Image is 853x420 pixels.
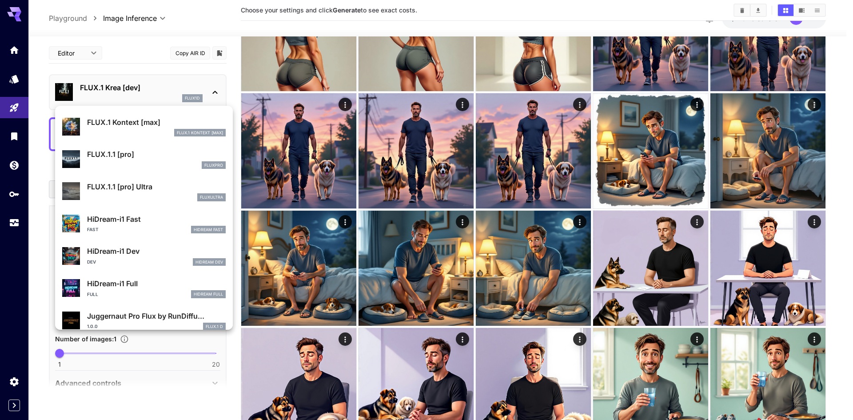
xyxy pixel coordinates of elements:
[62,145,226,172] div: FLUX.1.1 [pro]fluxpro
[87,291,98,298] p: Full
[87,149,226,160] p: FLUX.1.1 [pro]
[204,162,223,168] p: fluxpro
[62,242,226,269] div: HiDream-i1 DevDevHiDream Dev
[87,181,226,192] p: FLUX.1.1 [pro] Ultra
[87,214,226,224] p: HiDream-i1 Fast
[87,311,226,321] p: Juggernaut Pro Flux by RunDiffu...
[177,130,223,136] p: FLUX.1 Kontext [max]
[87,259,96,265] p: Dev
[62,307,226,334] div: Juggernaut Pro Flux by RunDiffu...1.0.0FLUX.1 D
[62,275,226,302] div: HiDream-i1 FullFullHiDream Full
[195,259,223,265] p: HiDream Dev
[62,210,226,237] div: HiDream-i1 FastFastHiDream Fast
[194,227,223,233] p: HiDream Fast
[87,117,226,128] p: FLUX.1 Kontext [max]
[62,113,226,140] div: FLUX.1 Kontext [max]FLUX.1 Kontext [max]
[206,324,223,330] p: FLUX.1 D
[200,194,223,200] p: fluxultra
[87,226,99,233] p: Fast
[87,323,98,330] p: 1.0.0
[62,178,226,205] div: FLUX.1.1 [pro] Ultrafluxultra
[87,278,226,289] p: HiDream-i1 Full
[194,291,223,297] p: HiDream Full
[87,246,226,256] p: HiDream-i1 Dev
